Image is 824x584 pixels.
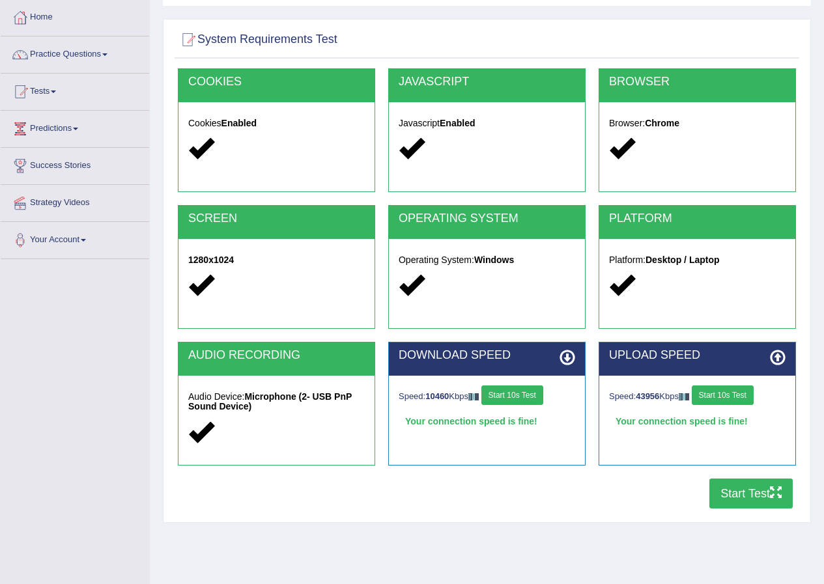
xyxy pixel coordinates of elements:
[440,118,475,128] strong: Enabled
[188,349,365,362] h2: AUDIO RECORDING
[188,392,365,412] h5: Audio Device:
[609,255,786,265] h5: Platform:
[468,393,479,400] img: ajax-loader-fb-connection.gif
[188,391,352,411] strong: Microphone (2- USB PnP Sound Device)
[645,118,679,128] strong: Chrome
[188,255,234,265] strong: 1280x1024
[609,118,786,128] h5: Browser:
[1,185,149,217] a: Strategy Videos
[399,349,575,362] h2: DOWNLOAD SPEED
[679,393,689,400] img: ajax-loader-fb-connection.gif
[646,255,720,265] strong: Desktop / Laptop
[221,118,257,128] strong: Enabled
[481,385,543,405] button: Start 10s Test
[474,255,514,265] strong: Windows
[188,212,365,225] h2: SCREEN
[399,212,575,225] h2: OPERATING SYSTEM
[1,36,149,69] a: Practice Questions
[1,148,149,180] a: Success Stories
[692,385,754,405] button: Start 10s Test
[188,118,365,128] h5: Cookies
[399,76,575,89] h2: JAVASCRIPT
[399,411,575,431] div: Your connection speed is fine!
[609,385,786,408] div: Speed: Kbps
[399,255,575,265] h5: Operating System:
[609,349,786,362] h2: UPLOAD SPEED
[709,479,793,508] button: Start Test
[1,111,149,143] a: Predictions
[178,30,337,49] h2: System Requirements Test
[399,118,575,128] h5: Javascript
[425,391,449,401] strong: 10460
[636,391,659,401] strong: 43956
[609,411,786,431] div: Your connection speed is fine!
[1,222,149,255] a: Your Account
[188,76,365,89] h2: COOKIES
[609,212,786,225] h2: PLATFORM
[609,76,786,89] h2: BROWSER
[1,74,149,106] a: Tests
[399,385,575,408] div: Speed: Kbps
